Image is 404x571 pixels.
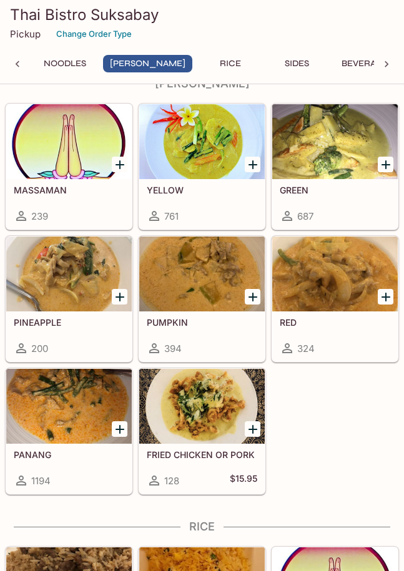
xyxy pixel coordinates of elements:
[272,104,398,230] a: GREEN687
[10,28,41,40] p: Pickup
[147,185,257,195] h5: YELLOW
[139,368,265,494] a: FRIED CHICKEN OR PORK128$15.95
[245,157,260,172] button: Add YELLOW
[6,104,132,230] a: MASSAMAN239
[51,24,137,44] button: Change Order Type
[230,473,257,488] h5: $15.95
[139,369,265,444] div: FRIED CHICKEN OR PORK
[6,237,132,311] div: PINEAPPLE
[378,289,393,305] button: Add RED
[245,289,260,305] button: Add PUMPKIN
[272,236,398,362] a: RED324
[280,185,390,195] h5: GREEN
[6,368,132,494] a: PANANG1194
[297,210,313,222] span: 687
[272,237,398,311] div: RED
[14,185,124,195] h5: MASSAMAN
[139,104,265,179] div: YELLOW
[272,104,398,179] div: GREEN
[112,421,127,437] button: Add PANANG
[164,343,182,354] span: 394
[147,449,257,460] h5: FRIED CHICKEN OR PORK
[37,55,93,72] button: Noodles
[269,55,325,72] button: Sides
[164,210,179,222] span: 761
[139,104,265,230] a: YELLOW761
[112,289,127,305] button: Add PINEAPPLE
[164,475,179,487] span: 128
[139,237,265,311] div: PUMPKIN
[245,421,260,437] button: Add FRIED CHICKEN OR PORK
[202,55,259,72] button: Rice
[297,343,315,354] span: 324
[378,157,393,172] button: Add GREEN
[335,55,400,72] button: Beverages
[5,520,399,534] h4: Rice
[31,210,48,222] span: 239
[6,369,132,444] div: PANANG
[147,317,257,328] h5: PUMPKIN
[280,317,390,328] h5: RED
[6,236,132,362] a: PINEAPPLE200
[139,236,265,362] a: PUMPKIN394
[31,343,48,354] span: 200
[14,449,124,460] h5: PANANG
[14,317,124,328] h5: PINEAPPLE
[103,55,192,72] button: [PERSON_NAME]
[6,104,132,179] div: MASSAMAN
[10,5,394,24] h3: Thai Bistro Suksabay
[31,475,51,487] span: 1194
[112,157,127,172] button: Add MASSAMAN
